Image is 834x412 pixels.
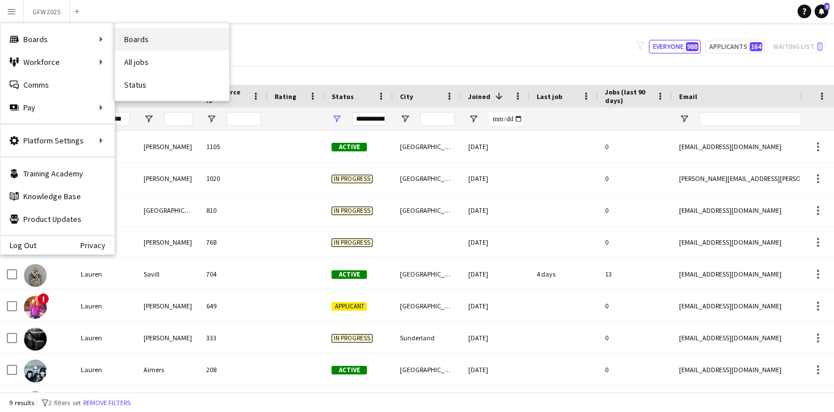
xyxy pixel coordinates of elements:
div: 0 [598,163,672,194]
div: Boards [1,28,115,51]
span: ! [38,293,49,304]
img: Lauren Riker [24,296,47,319]
div: 1105 [199,131,268,162]
span: City [400,92,413,101]
div: 0 [598,290,672,322]
a: 5 [815,5,828,18]
input: First Name Filter Input [101,112,130,126]
span: 5 [824,3,829,10]
a: Boards [115,28,229,51]
span: In progress [332,175,373,183]
a: Knowledge Base [1,185,115,208]
span: Last job [537,92,562,101]
span: Active [332,270,367,279]
a: Status [115,73,229,96]
span: In progress [332,238,373,247]
div: 4 days [530,258,598,290]
span: 2 filters set [48,398,81,407]
div: [DATE] [461,131,530,162]
div: 0 [598,131,672,162]
input: City Filter Input [420,112,455,126]
button: Open Filter Menu [400,114,410,124]
div: Lauren [74,354,137,385]
div: [DATE] [461,226,530,258]
input: Last Name Filter Input [164,112,193,126]
div: [PERSON_NAME] [137,226,199,258]
span: Active [332,366,367,374]
span: Rating [275,92,296,101]
button: Open Filter Menu [468,114,479,124]
button: GFW 2025 [23,1,70,23]
div: 0 [598,322,672,353]
span: Applicant [332,302,367,311]
div: 0 [598,354,672,385]
div: [GEOGRAPHIC_DATA] [393,258,461,290]
img: Lauren Savill [24,264,47,287]
div: 1020 [199,163,268,194]
div: 208 [199,354,268,385]
span: Active [332,143,367,151]
div: Pay [1,96,115,119]
div: Lauren [74,322,137,353]
input: Joined Filter Input [489,112,523,126]
a: Privacy [80,241,115,250]
div: 768 [199,226,268,258]
button: Open Filter Menu [332,114,342,124]
div: 333 [199,322,268,353]
span: Email [679,92,697,101]
div: Lauren [74,258,137,290]
div: [PERSON_NAME] [137,290,199,322]
div: [PERSON_NAME] [137,163,199,194]
div: [GEOGRAPHIC_DATA] [393,195,461,226]
div: 649 [199,290,268,322]
div: [DATE] [461,195,530,226]
div: Savill [137,258,199,290]
a: Training Academy [1,162,115,185]
button: Applicants164 [705,40,764,53]
span: 164 [750,42,762,51]
div: [DATE] [461,354,530,385]
div: Platform Settings [1,129,115,152]
div: 810 [199,195,268,226]
a: Log Out [1,241,36,250]
div: 0 [598,226,672,258]
span: In progress [332,334,373,343]
button: Open Filter Menu [206,114,216,124]
span: Joined [468,92,490,101]
div: 13 [598,258,672,290]
a: All jobs [115,51,229,73]
div: [GEOGRAPHIC_DATA] [393,163,461,194]
img: Lauren Aimers [24,360,47,382]
div: [DATE] [461,290,530,322]
a: Comms [1,73,115,96]
div: [PERSON_NAME] [137,322,199,353]
div: [DATE] [461,258,530,290]
div: [PERSON_NAME] [137,131,199,162]
div: [DATE] [461,163,530,194]
div: Sunderland [393,322,461,353]
div: 0 [598,195,672,226]
span: In progress [332,207,373,215]
span: Status [332,92,354,101]
div: 704 [199,258,268,290]
img: Lauren Thursby [24,328,47,351]
button: Everyone988 [649,40,701,53]
div: [GEOGRAPHIC_DATA] [393,354,461,385]
input: Workforce ID Filter Input [227,112,261,126]
div: [GEOGRAPHIC_DATA] [393,131,461,162]
div: [GEOGRAPHIC_DATA] [137,195,199,226]
span: Jobs (last 90 days) [605,88,652,105]
div: [DATE] [461,322,530,353]
a: Product Updates [1,208,115,230]
button: Open Filter Menu [679,114,689,124]
button: Open Filter Menu [144,114,154,124]
div: Aimers [137,354,199,385]
button: Remove filters [81,397,133,409]
div: Lauren [74,290,137,322]
div: [GEOGRAPHIC_DATA] [393,290,461,322]
div: Workforce [1,51,115,73]
span: 988 [686,42,698,51]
